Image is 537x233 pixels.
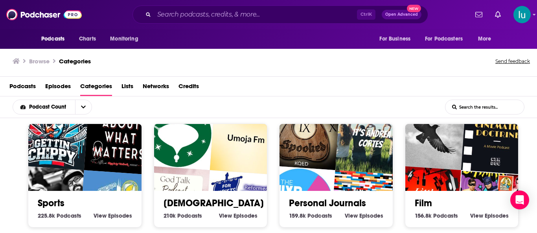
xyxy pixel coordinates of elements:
[345,212,358,219] span: View
[59,57,91,65] a: Categories
[472,8,486,21] a: Show notifications dropdown
[289,212,306,219] span: 159.8k
[108,212,132,219] span: Episodes
[415,212,458,219] a: 156.8k Film Podcasts
[359,212,383,219] span: Episodes
[41,33,64,44] span: Podcasts
[510,190,529,209] div: Open Intercom Messenger
[374,31,420,46] button: open menu
[80,80,112,96] a: Categories
[13,100,104,115] h2: Choose List sort
[433,212,458,219] span: Podcasts
[357,9,375,20] span: Ctrl K
[379,33,410,44] span: For Business
[335,102,408,175] img: It’s Andrea Cortes
[234,212,257,219] span: Episodes
[407,5,421,12] span: New
[84,102,156,175] img: About What Matters
[289,197,366,209] a: Personal Journals
[415,197,432,209] a: Film
[177,212,202,219] span: Podcasts
[75,100,92,114] button: open menu
[94,212,132,219] a: View Sports Episodes
[178,80,199,96] a: Credits
[307,212,332,219] span: Podcasts
[164,212,202,219] a: 210k [DEMOGRAPHIC_DATA] Podcasts
[142,98,214,170] img: Christmas Clatter Podcast
[110,33,138,44] span: Monitoring
[105,31,148,46] button: open menu
[485,212,509,219] span: Episodes
[45,80,71,96] a: Episodes
[513,6,531,23] button: Show profile menu
[478,33,491,44] span: More
[461,102,533,175] img: Cinematic Doctrine
[513,6,531,23] img: User Profile
[164,212,176,219] span: 210k
[36,31,75,46] button: open menu
[382,10,421,19] button: Open AdvancedNew
[6,7,82,22] img: Podchaser - Follow, Share and Rate Podcasts
[38,212,81,219] a: 225.8k Sports Podcasts
[513,6,531,23] span: Logged in as lusodano
[132,6,428,24] div: Search podcasts, credits, & more...
[38,212,55,219] span: 225.8k
[94,212,107,219] span: View
[219,212,257,219] a: View [DEMOGRAPHIC_DATA] Episodes
[9,80,36,96] a: Podcasts
[492,8,504,21] a: Show notifications dropdown
[345,212,383,219] a: View Personal Journals Episodes
[121,80,133,96] a: Lists
[289,212,332,219] a: 159.8k Personal Journals Podcasts
[393,98,465,170] img: The Ghosts of Harrenhal: A Song of Ice and Fire Podcast (ASOIAF)
[74,31,101,46] a: Charts
[470,212,509,219] a: View Film Episodes
[425,33,463,44] span: For Podcasters
[493,56,532,67] button: Send feedback
[415,212,432,219] span: 156.8k
[57,212,81,219] span: Podcasts
[210,102,282,175] img: Umoja Fm
[219,212,232,219] span: View
[385,13,418,17] span: Open Advanced
[473,31,501,46] button: open menu
[79,33,96,44] span: Charts
[29,104,69,110] span: Podcast Count
[13,104,75,110] button: open menu
[29,57,50,65] h3: Browse
[154,8,357,21] input: Search podcasts, credits, & more...
[38,197,64,209] a: Sports
[16,98,88,170] img: Gettin’ Chippy
[420,31,474,46] button: open menu
[164,197,264,209] a: [DEMOGRAPHIC_DATA]
[470,212,483,219] span: View
[267,98,340,170] img: Spooked
[143,80,169,96] a: Networks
